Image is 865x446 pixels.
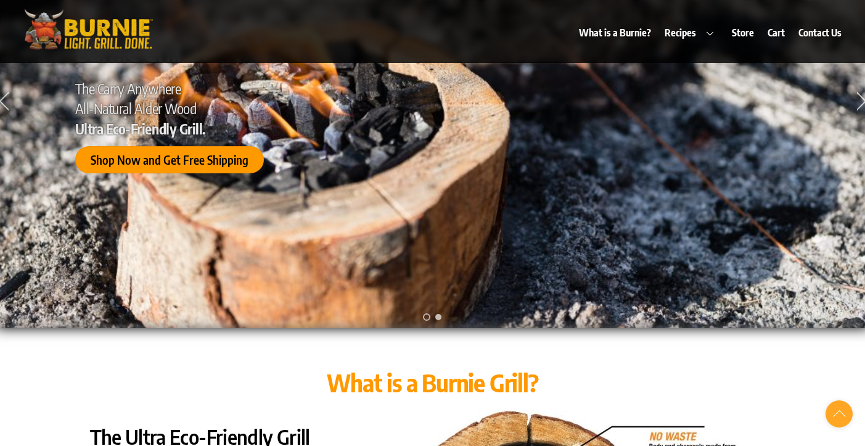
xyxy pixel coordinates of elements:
a: Burnie Grill [17,35,159,56]
a: Recipes [659,19,724,47]
span: All-Natural Alder Wood [75,99,197,117]
a: Contact Us [793,19,848,47]
a: What is a Burnie? [573,19,657,47]
img: burniegrill.com-logo-high-res-2020110_500px [17,6,159,52]
a: Shop Now and Get Free Shipping [75,146,264,173]
span: Ultra Eco-Friendly Grill. [75,120,206,138]
a: Store [726,19,760,47]
span: Shop Now and Get Free Shipping [90,154,248,167]
a: Cart [762,19,791,47]
span: The Carry Anywhere [75,80,181,97]
span: What is a Burnie Grill? [327,367,538,398]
